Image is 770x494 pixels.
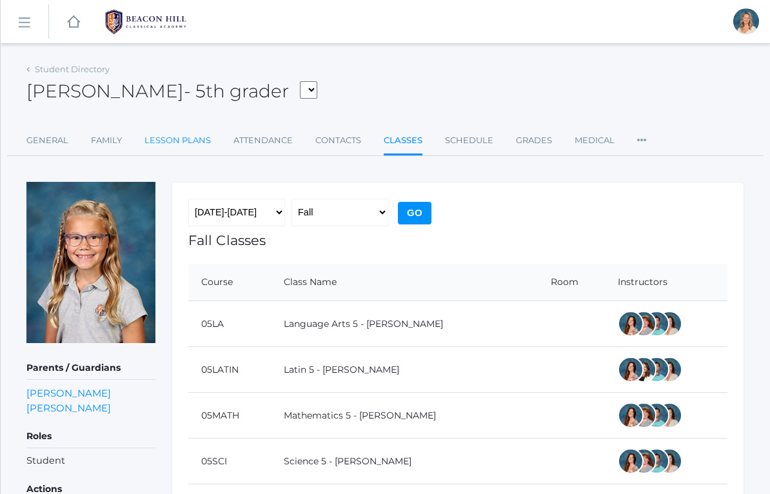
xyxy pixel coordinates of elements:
[184,80,289,102] span: - 5th grader
[605,264,727,301] th: Instructors
[644,448,669,474] div: Westen Taylor
[631,357,656,382] div: Teresa Deutsch
[284,410,436,421] a: Mathematics 5 - [PERSON_NAME]
[188,233,727,248] h1: Fall Classes
[26,357,155,379] h5: Parents / Guardians
[644,357,669,382] div: Westen Taylor
[35,64,110,74] a: Student Directory
[644,311,669,337] div: Westen Taylor
[26,426,155,448] h5: Roles
[91,128,122,153] a: Family
[644,402,669,428] div: Westen Taylor
[26,128,68,153] a: General
[733,8,759,34] div: Heather Albanese
[631,311,656,337] div: Sarah Bence
[516,128,552,153] a: Grades
[271,264,538,301] th: Class Name
[284,455,411,467] a: Science 5 - [PERSON_NAME]
[618,357,644,382] div: Rebecca Salazar
[188,347,271,393] td: 05LATIN
[26,182,155,343] img: Paige Albanese
[398,202,431,224] input: Go
[188,393,271,439] td: 05MATH
[445,128,493,153] a: Schedule
[97,6,194,38] img: 1_BHCALogos-05.png
[233,128,293,153] a: Attendance
[26,400,111,415] a: [PERSON_NAME]
[284,364,399,375] a: Latin 5 - [PERSON_NAME]
[631,448,656,474] div: Sarah Bence
[188,264,271,301] th: Course
[538,264,605,301] th: Room
[315,128,361,153] a: Contacts
[575,128,615,153] a: Medical
[618,448,644,474] div: Rebecca Salazar
[618,402,644,428] div: Rebecca Salazar
[384,128,422,155] a: Classes
[144,128,211,153] a: Lesson Plans
[26,454,155,468] li: Student
[656,311,682,337] div: Cari Burke
[656,357,682,382] div: Cari Burke
[26,386,111,400] a: [PERSON_NAME]
[188,439,271,484] td: 05SCI
[618,311,644,337] div: Rebecca Salazar
[631,402,656,428] div: Sarah Bence
[188,301,271,347] td: 05LA
[656,402,682,428] div: Cari Burke
[284,318,443,330] a: Language Arts 5 - [PERSON_NAME]
[656,448,682,474] div: Cari Burke
[26,81,317,102] h2: [PERSON_NAME]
